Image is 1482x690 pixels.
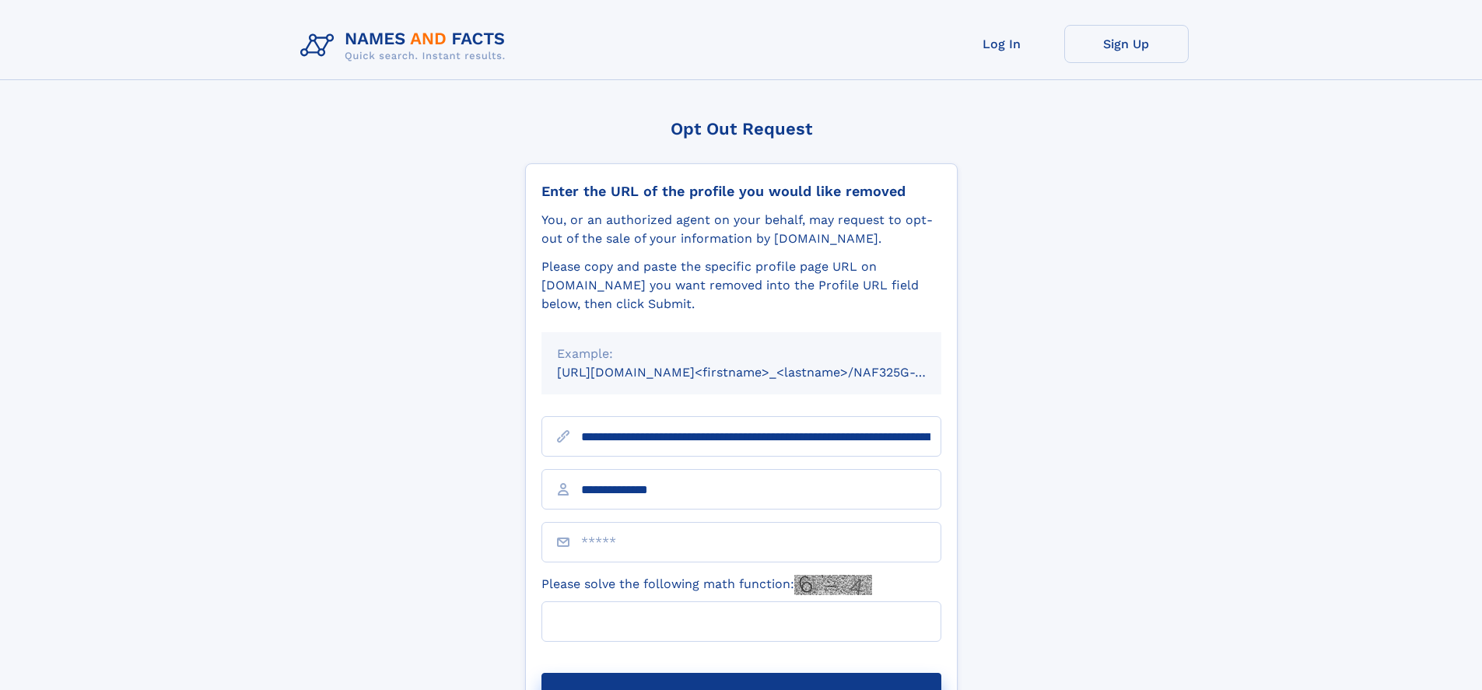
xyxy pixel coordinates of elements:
a: Log In [940,25,1064,63]
label: Please solve the following math function: [541,575,872,595]
img: Logo Names and Facts [294,25,518,67]
div: Please copy and paste the specific profile page URL on [DOMAIN_NAME] you want removed into the Pr... [541,257,941,313]
div: Example: [557,345,926,363]
small: [URL][DOMAIN_NAME]<firstname>_<lastname>/NAF325G-xxxxxxxx [557,365,971,380]
div: Enter the URL of the profile you would like removed [541,183,941,200]
div: You, or an authorized agent on your behalf, may request to opt-out of the sale of your informatio... [541,211,941,248]
div: Opt Out Request [525,119,958,138]
a: Sign Up [1064,25,1189,63]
